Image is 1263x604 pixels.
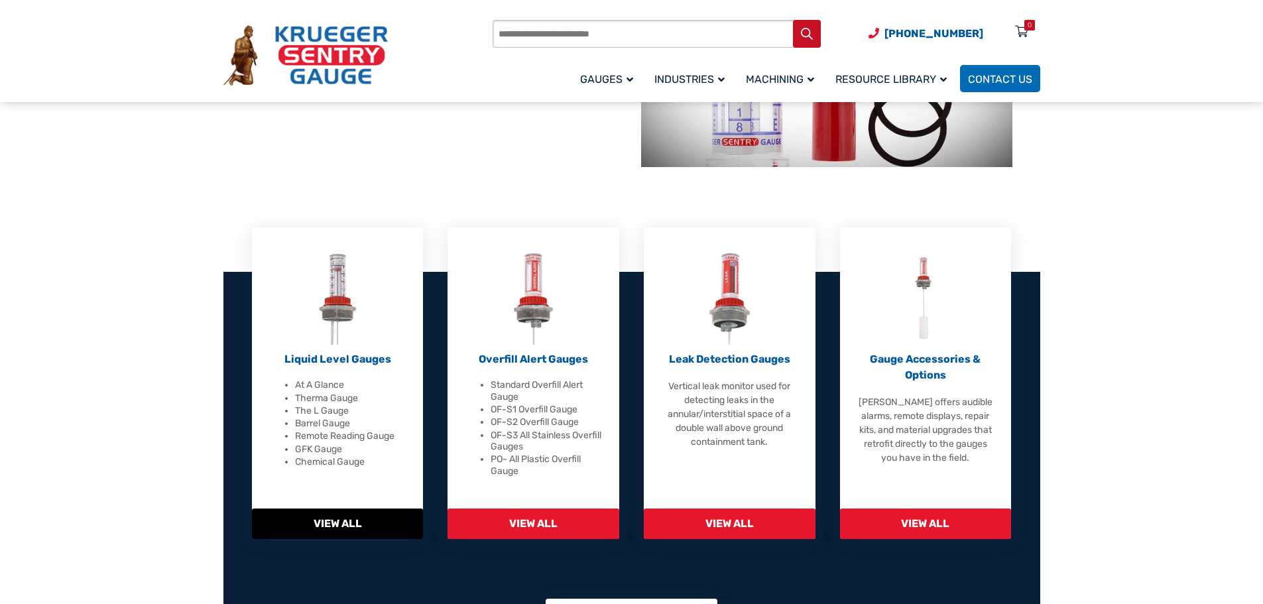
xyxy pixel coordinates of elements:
[295,379,407,391] li: At A Glance
[884,27,983,40] span: [PHONE_NUMBER]
[840,227,1012,539] a: Gauge Accessories & Options Gauge Accessories & Options [PERSON_NAME] offers audible alarms, remo...
[709,253,751,345] img: Leak Detection Gauges
[746,73,814,86] span: Machining
[857,351,995,383] p: Gauge Accessories & Options
[827,63,960,94] a: Resource Library
[1028,20,1032,30] div: 0
[448,509,619,539] span: View All
[295,418,407,430] li: Barrel Gauge
[660,379,799,449] p: Vertical leak monitor used for detecting leaks in the annular/interstitial space of a double wall...
[646,63,738,94] a: Industries
[252,227,424,539] a: Liquid Level Gauges Liquid Level Gauges At A Glance Therma Gauge The L Gauge Barrel Gauge Remote ...
[295,430,407,442] li: Remote Reading Gauge
[512,253,554,345] img: Overfill Alert Gauges
[295,405,407,417] li: The L Gauge
[491,416,603,428] li: OF-S2 Overfill Gauge
[223,25,388,86] img: Krueger Sentry Gauge
[269,351,407,367] p: Liquid Level Gauges
[491,453,603,477] li: PO- All Plastic Overfill Gauge
[644,227,815,539] a: Leak Detection Gauges Leak Detection Gauges Vertical leak monitor used for detecting leaks in the...
[869,25,983,42] a: Phone Number (920) 434-8860
[316,253,359,345] img: Liquid Level Gauges
[448,227,619,539] a: Overfill Alert Gauges Overfill Alert Gauges Standard Overfill Alert Gauge OF-S1 Overfill Gauge OF...
[835,73,947,86] span: Resource Library
[252,509,424,539] span: View All
[654,73,725,86] span: Industries
[904,253,947,345] img: Gauge Accessories & Options
[960,65,1040,92] a: Contact Us
[295,393,407,404] li: Therma Gauge
[738,63,827,94] a: Machining
[491,404,603,416] li: OF-S1 Overfill Gauge
[644,509,815,539] span: View All
[968,73,1032,86] span: Contact Us
[491,430,603,453] li: OF-S3 All Stainless Overfill Gauges
[295,456,407,468] li: Chemical Gauge
[580,73,633,86] span: Gauges
[840,509,1012,539] span: View All
[572,63,646,94] a: Gauges
[491,379,603,402] li: Standard Overfill Alert Gauge
[660,351,799,367] p: Leak Detection Gauges
[464,351,603,367] p: Overfill Alert Gauges
[295,444,407,455] li: GFK Gauge
[857,395,995,465] p: [PERSON_NAME] offers audible alarms, remote displays, repair kits, and material upgrades that ret...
